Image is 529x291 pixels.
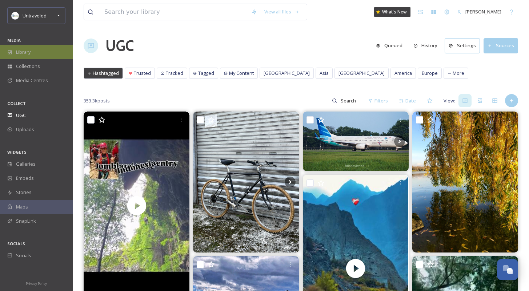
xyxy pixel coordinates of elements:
[16,175,34,182] span: Embeds
[84,97,110,104] span: 353.3k posts
[465,8,501,15] span: [PERSON_NAME]
[16,126,34,133] span: Uploads
[7,149,27,155] span: WIDGETS
[374,97,388,104] span: Filters
[12,12,19,19] img: Untitled%20design.png
[16,49,31,56] span: Library
[26,279,47,287] a: Privacy Policy
[134,70,151,77] span: Trusted
[16,77,48,84] span: Media Centres
[101,4,248,20] input: Search your library
[372,39,406,53] button: Queued
[303,112,409,171] img: PK-GFS #garudaindonesia #garudaindonesiagroup #pkgfs #boeing #boeinglovers #boeing73786n #plane #...
[198,70,214,77] span: Tagged
[193,112,299,252] img: Ready sepeda Commuterbike size21 Frame bajul custom 26 Fork federal 26 Stang flatbar alloy 62cm S...
[422,70,438,77] span: Europe
[16,161,36,167] span: Galleries
[445,38,480,53] button: Settings
[105,35,134,57] a: UGC
[337,93,361,108] input: Search
[7,241,25,246] span: SOCIALS
[16,203,28,210] span: Maps
[405,97,416,104] span: Date
[264,70,310,77] span: [GEOGRAPHIC_DATA]
[320,70,329,77] span: Asia
[16,218,36,225] span: SnapLink
[7,101,26,106] span: COLLECT
[16,189,32,196] span: Stories
[410,39,441,53] button: History
[497,259,518,280] button: Open Chat
[453,5,505,19] a: [PERSON_NAME]
[23,12,47,19] span: Untraveled
[7,37,21,43] span: MEDIA
[338,70,385,77] span: [GEOGRAPHIC_DATA]
[16,112,26,119] span: UGC
[445,38,484,53] a: Settings
[93,70,119,77] span: Hashtagged
[484,38,518,53] button: Sources
[453,70,464,77] span: More
[16,252,31,259] span: Socials
[26,281,47,286] span: Privacy Policy
[410,39,445,53] a: History
[229,70,254,77] span: My Content
[394,70,412,77] span: America
[16,63,40,70] span: Collections
[412,112,518,252] img: #autumn #autumncolours #nature #natureaddict #lake #forest #reflection #reflections #fall #fallco...
[444,97,455,104] span: View:
[372,39,410,53] a: Queued
[261,5,303,19] a: View all files
[374,7,410,17] a: What's New
[166,70,183,77] span: Tracked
